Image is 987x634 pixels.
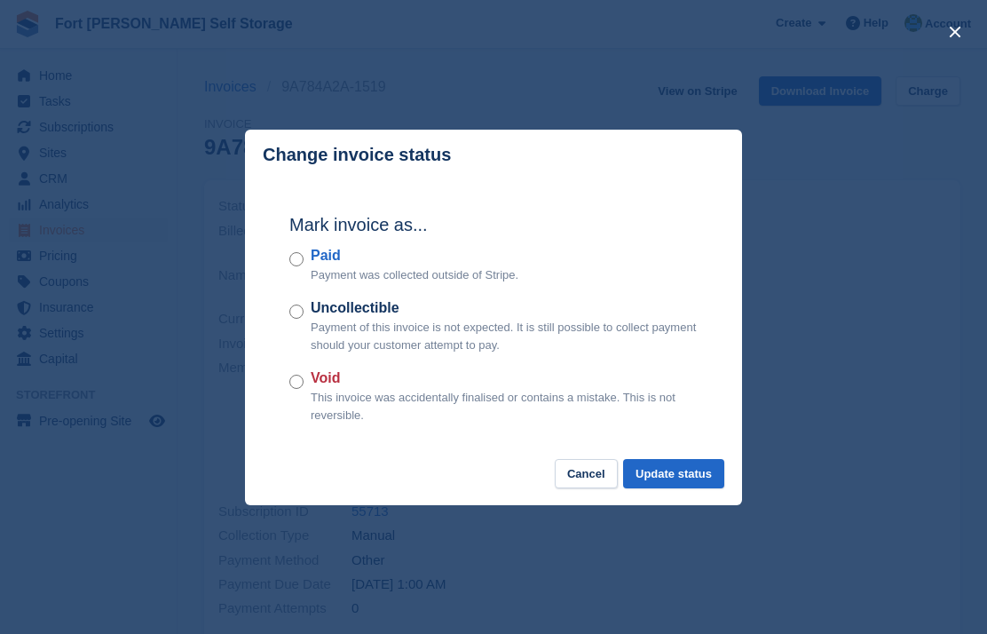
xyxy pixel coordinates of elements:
[289,211,698,238] h2: Mark invoice as...
[311,297,698,319] label: Uncollectible
[623,459,724,488] button: Update status
[263,145,451,165] p: Change invoice status
[555,459,618,488] button: Cancel
[311,245,518,266] label: Paid
[311,389,698,424] p: This invoice was accidentally finalised or contains a mistake. This is not reversible.
[311,266,518,284] p: Payment was collected outside of Stripe.
[941,18,969,46] button: close
[311,319,698,353] p: Payment of this invoice is not expected. It is still possible to collect payment should your cust...
[311,368,698,389] label: Void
